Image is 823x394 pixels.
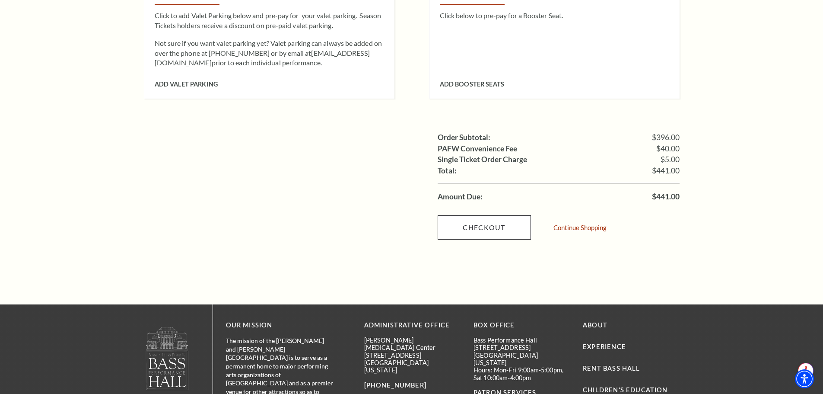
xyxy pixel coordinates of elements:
[583,321,607,329] a: About
[155,80,218,88] span: Add Valet Parking
[652,193,680,201] span: $441.00
[438,215,531,240] a: Checkout
[155,11,384,30] p: Click to add Valet Parking below and pre-pay for your valet parking. Season Tickets holders recei...
[473,366,570,381] p: Hours: Mon-Fri 9:00am-5:00pm, Sat 10:00am-4:00pm
[438,193,483,201] label: Amount Due:
[438,156,527,163] label: Single Ticket Order Charge
[364,336,461,352] p: [PERSON_NAME][MEDICAL_DATA] Center
[226,320,334,331] p: OUR MISSION
[652,167,680,175] span: $441.00
[656,145,680,153] span: $40.00
[473,336,570,344] p: Bass Performance Hall
[583,365,640,372] a: Rent Bass Hall
[440,80,504,88] span: Add Booster Seats
[364,359,461,374] p: [GEOGRAPHIC_DATA][US_STATE]
[364,352,461,359] p: [STREET_ADDRESS]
[364,380,461,391] p: [PHONE_NUMBER]
[473,352,570,367] p: [GEOGRAPHIC_DATA][US_STATE]
[553,224,607,231] a: Continue Shopping
[438,134,490,141] label: Order Subtotal:
[438,145,517,153] label: PAFW Convenience Fee
[661,156,680,163] span: $5.00
[652,134,680,141] span: $396.00
[438,167,457,175] label: Total:
[473,344,570,351] p: [STREET_ADDRESS]
[795,369,814,388] div: Accessibility Menu
[145,327,189,390] img: owned and operated by Performing Arts Fort Worth, A NOT-FOR-PROFIT 501(C)3 ORGANIZATION
[440,11,669,20] p: Click below to pre-pay for a Booster Seat.
[583,343,626,350] a: Experience
[473,320,570,331] p: BOX OFFICE
[155,38,384,67] p: Not sure if you want valet parking yet? Valet parking can always be added on over the phone at [P...
[364,320,461,331] p: Administrative Office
